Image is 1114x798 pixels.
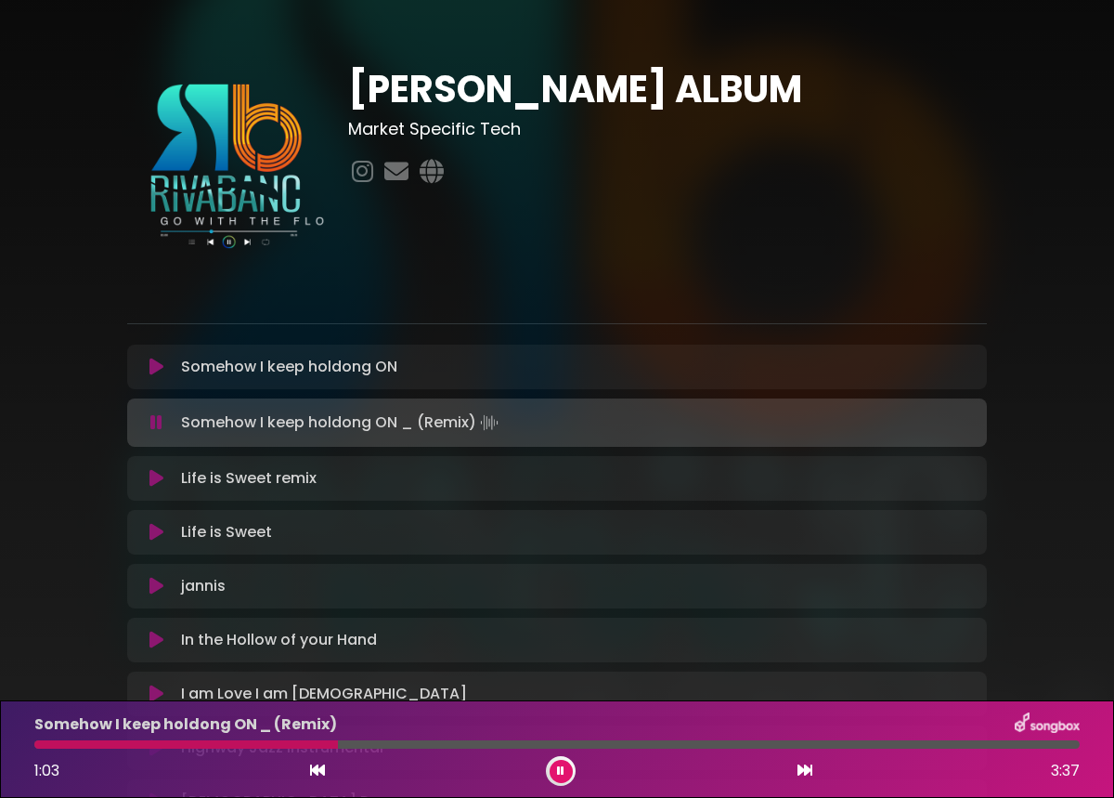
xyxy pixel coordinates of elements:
[476,410,502,436] img: waveform4.gif
[181,467,317,490] p: Life is Sweet remix
[1051,760,1080,782] span: 3:37
[181,575,226,597] p: jannis
[181,521,272,543] p: Life is Sweet
[1015,713,1080,737] img: songbox-logo-white.png
[127,67,326,266] img: 4pN4B8I1S26pthYFCpPw
[181,410,502,436] p: Somehow I keep holdong ON _ (Remix)
[181,629,377,651] p: In the Hollow of your Hand
[181,683,467,705] p: I am Love I am [DEMOGRAPHIC_DATA]
[34,760,59,781] span: 1:03
[348,67,988,111] h1: [PERSON_NAME] ALBUM
[348,119,988,139] h3: Market Specific Tech
[34,713,337,736] p: Somehow I keep holdong ON _ (Remix)
[181,356,397,378] p: Somehow I keep holdong ON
